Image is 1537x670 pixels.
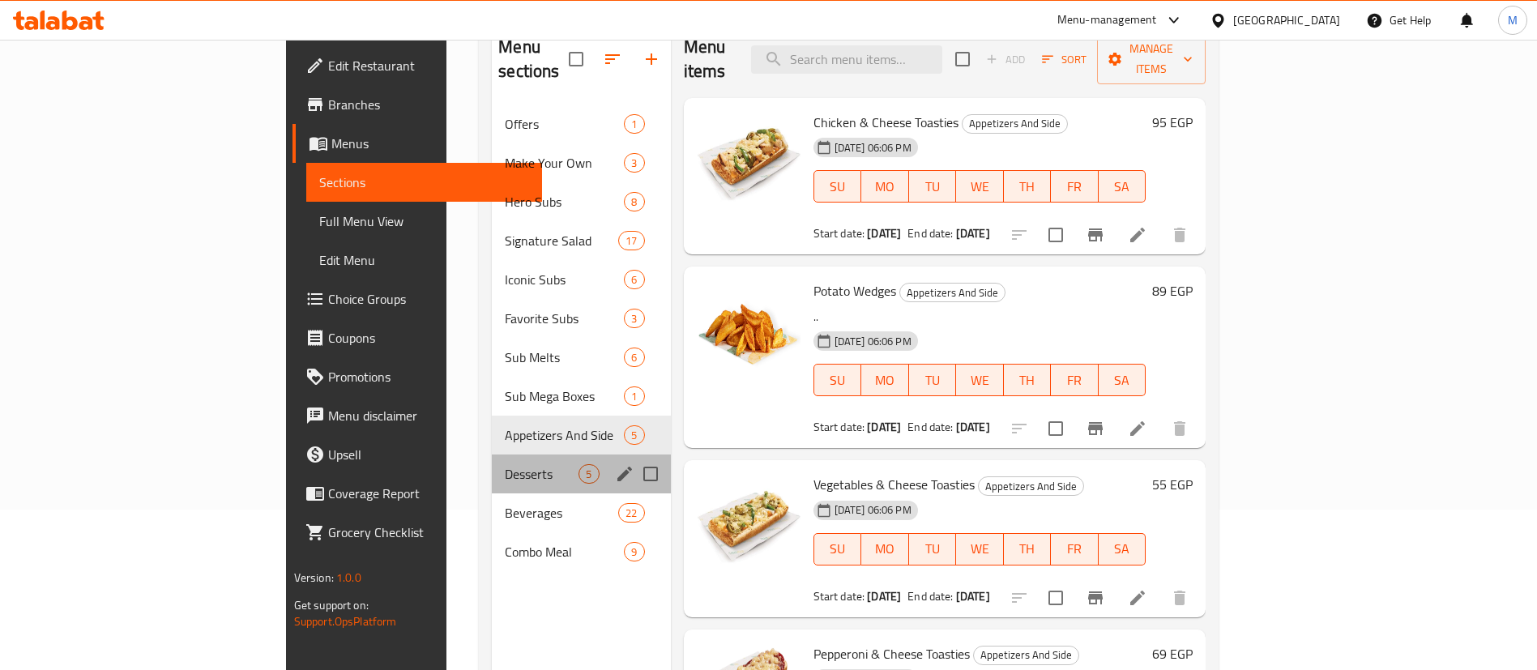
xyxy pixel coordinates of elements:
span: [DATE] 06:06 PM [828,502,918,518]
div: Combo Meal9 [492,532,670,571]
span: Select to update [1039,218,1073,252]
span: Appetizers And Side [900,284,1005,302]
button: WE [956,533,1004,565]
span: MO [868,537,903,561]
div: items [624,309,644,328]
span: [DATE] 06:06 PM [828,334,918,349]
span: 3 [625,156,643,171]
button: TH [1004,364,1052,396]
span: Sections [319,173,530,192]
b: [DATE] [956,416,990,437]
div: Iconic Subs6 [492,260,670,299]
span: MO [868,369,903,392]
h6: 89 EGP [1152,280,1193,302]
span: Appetizers And Side [963,114,1067,133]
button: WE [956,170,1004,203]
div: items [624,425,644,445]
div: Beverages22 [492,493,670,532]
div: Signature Salad17 [492,221,670,260]
a: Edit Restaurant [292,46,543,85]
span: Sort items [1031,47,1097,72]
span: Grocery Checklist [328,523,530,542]
span: 6 [625,272,643,288]
a: Full Menu View [306,202,543,241]
div: [GEOGRAPHIC_DATA] [1233,11,1340,29]
button: SA [1099,364,1146,396]
div: items [624,348,644,367]
span: 22 [619,506,643,521]
button: delete [1160,216,1199,254]
span: Signature Salad [505,231,618,250]
button: SU [813,533,861,565]
h6: 55 EGP [1152,473,1193,496]
span: 17 [619,233,643,249]
span: TH [1010,369,1045,392]
span: Select to update [1039,581,1073,615]
span: Iconic Subs [505,270,624,289]
span: End date: [907,223,953,244]
div: items [579,464,599,484]
span: Add item [980,47,1031,72]
button: SA [1099,170,1146,203]
button: MO [861,170,909,203]
a: Edit menu item [1128,419,1147,438]
span: Hero Subs [505,192,624,211]
span: Choice Groups [328,289,530,309]
img: Chicken & Cheese Toasties [697,111,801,215]
button: TU [909,170,957,203]
span: SU [821,175,855,198]
a: Coupons [292,318,543,357]
span: Select all sections [559,42,593,76]
div: items [618,231,644,250]
span: Offers [505,114,624,134]
div: items [624,542,644,561]
span: SU [821,369,855,392]
span: Start date: [813,416,865,437]
span: 3 [625,311,643,326]
span: 8 [625,194,643,210]
span: Chicken & Cheese Toasties [813,110,958,134]
span: Branches [328,95,530,114]
span: Appetizers And Side [505,425,624,445]
b: [DATE] [867,223,901,244]
div: Desserts5edit [492,454,670,493]
span: SU [821,537,855,561]
span: End date: [907,586,953,607]
a: Menu disclaimer [292,396,543,435]
span: Sort [1042,50,1087,69]
button: SU [813,364,861,396]
button: SU [813,170,861,203]
a: Support.OpsPlatform [294,611,397,632]
button: Branch-specific-item [1076,578,1115,617]
span: FR [1057,537,1092,561]
div: items [624,153,644,173]
span: M [1508,11,1518,29]
div: Appetizers And Side [978,476,1084,496]
button: MO [861,533,909,565]
span: Potato Wedges [813,279,896,303]
span: SA [1105,369,1140,392]
span: Promotions [328,367,530,386]
span: Sub Mega Boxes [505,386,624,406]
span: Pepperoni & Cheese Toasties [813,642,970,666]
a: Branches [292,85,543,124]
a: Sections [306,163,543,202]
img: Vegetables & Cheese Toasties [697,473,801,577]
span: WE [963,537,997,561]
button: MO [861,364,909,396]
span: Make Your Own [505,153,624,173]
span: WE [963,369,997,392]
p: .. [813,307,1146,327]
div: Beverages [505,503,618,523]
a: Menus [292,124,543,163]
span: Appetizers And Side [974,646,1078,664]
span: Appetizers And Side [979,477,1083,496]
div: Sub Melts6 [492,338,670,377]
div: Appetizers And Side5 [492,416,670,454]
button: TH [1004,170,1052,203]
div: items [624,386,644,406]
